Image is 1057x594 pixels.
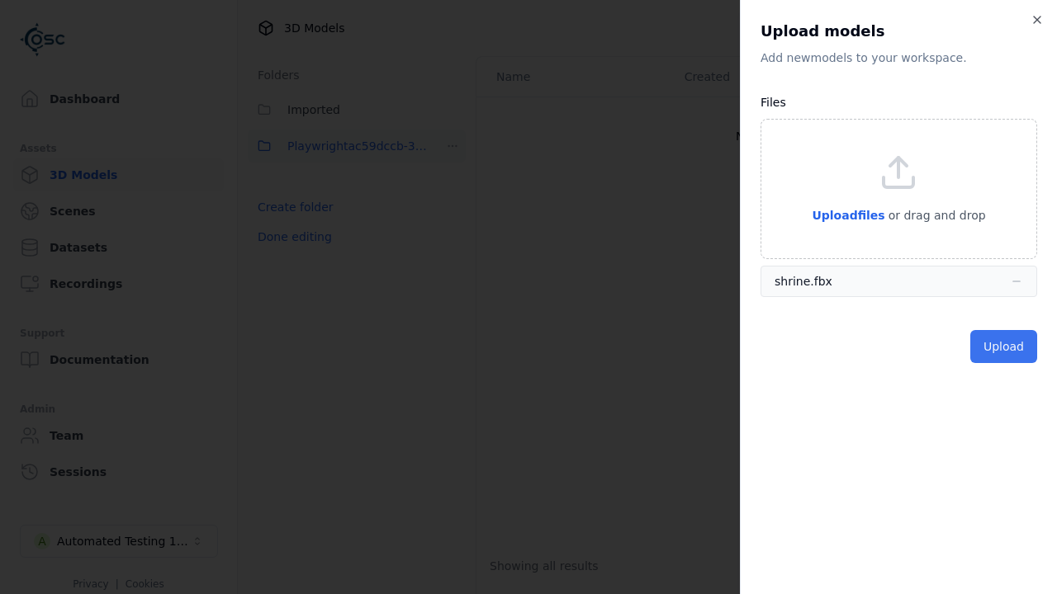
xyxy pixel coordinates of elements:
p: Add new model s to your workspace. [761,49,1037,66]
p: or drag and drop [885,205,986,225]
button: Upload [970,330,1037,363]
div: shrine.fbx [775,273,832,290]
h2: Upload models [761,20,1037,43]
label: Files [761,96,786,109]
span: Upload files [812,209,884,222]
